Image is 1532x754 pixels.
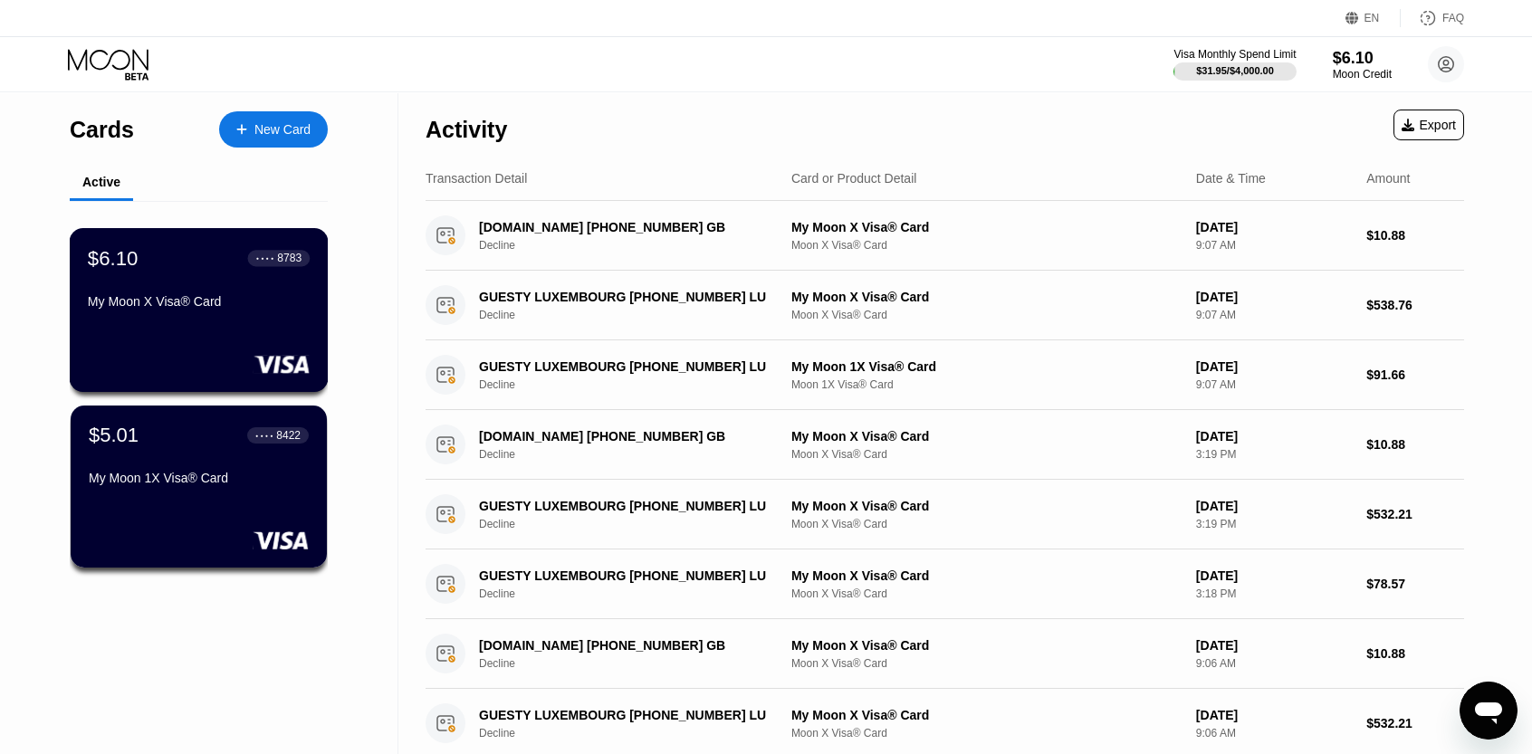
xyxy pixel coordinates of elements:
[791,290,1182,304] div: My Moon X Visa® Card
[255,433,273,438] div: ● ● ● ●
[479,220,773,234] div: [DOMAIN_NAME] [PHONE_NUMBER] GB
[479,499,773,513] div: GUESTY LUXEMBOURG [PHONE_NUMBER] LU
[791,359,1182,374] div: My Moon 1X Visa® Card
[1173,48,1296,61] div: Visa Monthly Spend Limit
[479,309,795,321] div: Decline
[426,201,1464,271] div: [DOMAIN_NAME] [PHONE_NUMBER] GBDeclineMy Moon X Visa® CardMoon X Visa® Card[DATE]9:07 AM$10.88
[791,220,1182,234] div: My Moon X Visa® Card
[1196,638,1352,653] div: [DATE]
[1196,309,1352,321] div: 9:07 AM
[1196,171,1266,186] div: Date & Time
[479,587,795,600] div: Decline
[82,175,120,189] div: Active
[426,171,527,186] div: Transaction Detail
[1333,49,1392,81] div: $6.10Moon Credit
[1196,429,1352,444] div: [DATE]
[88,246,139,270] div: $6.10
[276,429,301,442] div: 8422
[479,727,795,740] div: Decline
[479,518,795,530] div: Decline
[1196,727,1352,740] div: 9:06 AM
[1173,48,1296,81] div: Visa Monthly Spend Limit$31.95/$4,000.00
[791,638,1182,653] div: My Moon X Visa® Card
[791,587,1182,600] div: Moon X Visa® Card
[1366,367,1464,382] div: $91.66
[71,406,327,568] div: $5.01● ● ● ●8422My Moon 1X Visa® Card
[791,378,1182,391] div: Moon 1X Visa® Card
[277,252,302,264] div: 8783
[89,424,139,447] div: $5.01
[1196,657,1352,670] div: 9:06 AM
[1196,290,1352,304] div: [DATE]
[426,480,1464,549] div: GUESTY LUXEMBOURG [PHONE_NUMBER] LUDeclineMy Moon X Visa® CardMoon X Visa® Card[DATE]3:19 PM$532.21
[1196,587,1352,600] div: 3:18 PM
[426,271,1464,340] div: GUESTY LUXEMBOURG [PHONE_NUMBER] LUDeclineMy Moon X Visa® CardMoon X Visa® Card[DATE]9:07 AM$538.76
[426,410,1464,480] div: [DOMAIN_NAME] [PHONE_NUMBER] GBDeclineMy Moon X Visa® CardMoon X Visa® Card[DATE]3:19 PM$10.88
[479,448,795,461] div: Decline
[479,359,773,374] div: GUESTY LUXEMBOURG [PHONE_NUMBER] LU
[791,239,1182,252] div: Moon X Visa® Card
[479,378,795,391] div: Decline
[1196,65,1274,76] div: $31.95 / $4,000.00
[1196,378,1352,391] div: 9:07 AM
[479,657,795,670] div: Decline
[1333,68,1392,81] div: Moon Credit
[791,499,1182,513] div: My Moon X Visa® Card
[1393,110,1464,140] div: Export
[1196,708,1352,722] div: [DATE]
[426,619,1464,689] div: [DOMAIN_NAME] [PHONE_NUMBER] GBDeclineMy Moon X Visa® CardMoon X Visa® Card[DATE]9:06 AM$10.88
[1196,499,1352,513] div: [DATE]
[1333,49,1392,68] div: $6.10
[791,171,917,186] div: Card or Product Detail
[791,448,1182,461] div: Moon X Visa® Card
[1366,228,1464,243] div: $10.88
[1366,298,1464,312] div: $538.76
[426,340,1464,410] div: GUESTY LUXEMBOURG [PHONE_NUMBER] LUDeclineMy Moon 1X Visa® CardMoon 1X Visa® Card[DATE]9:07 AM$91.66
[1442,12,1464,24] div: FAQ
[1366,716,1464,730] div: $532.21
[1196,518,1352,530] div: 3:19 PM
[791,518,1182,530] div: Moon X Visa® Card
[791,708,1182,722] div: My Moon X Visa® Card
[791,657,1182,670] div: Moon X Visa® Card
[479,290,773,304] div: GUESTY LUXEMBOURG [PHONE_NUMBER] LU
[254,122,311,138] div: New Card
[1366,646,1464,661] div: $10.88
[1402,118,1456,132] div: Export
[71,229,327,391] div: $6.10● ● ● ●8783My Moon X Visa® Card
[88,294,310,309] div: My Moon X Visa® Card
[1366,171,1410,186] div: Amount
[426,549,1464,619] div: GUESTY LUXEMBOURG [PHONE_NUMBER] LUDeclineMy Moon X Visa® CardMoon X Visa® Card[DATE]3:18 PM$78.57
[1366,507,1464,521] div: $532.21
[479,568,773,583] div: GUESTY LUXEMBOURG [PHONE_NUMBER] LU
[1460,682,1518,740] iframe: Button to launch messaging window
[791,429,1182,444] div: My Moon X Visa® Card
[791,727,1182,740] div: Moon X Visa® Card
[1196,220,1352,234] div: [DATE]
[1196,359,1352,374] div: [DATE]
[479,429,773,444] div: [DOMAIN_NAME] [PHONE_NUMBER] GB
[1196,239,1352,252] div: 9:07 AM
[1196,568,1352,583] div: [DATE]
[479,239,795,252] div: Decline
[219,111,328,148] div: New Card
[1401,9,1464,27] div: FAQ
[1345,9,1401,27] div: EN
[256,255,274,261] div: ● ● ● ●
[1364,12,1380,24] div: EN
[479,638,773,653] div: [DOMAIN_NAME] [PHONE_NUMBER] GB
[791,309,1182,321] div: Moon X Visa® Card
[479,708,773,722] div: GUESTY LUXEMBOURG [PHONE_NUMBER] LU
[1366,577,1464,591] div: $78.57
[1366,437,1464,452] div: $10.88
[1196,448,1352,461] div: 3:19 PM
[791,568,1182,583] div: My Moon X Visa® Card
[89,471,309,485] div: My Moon 1X Visa® Card
[426,117,507,143] div: Activity
[70,117,134,143] div: Cards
